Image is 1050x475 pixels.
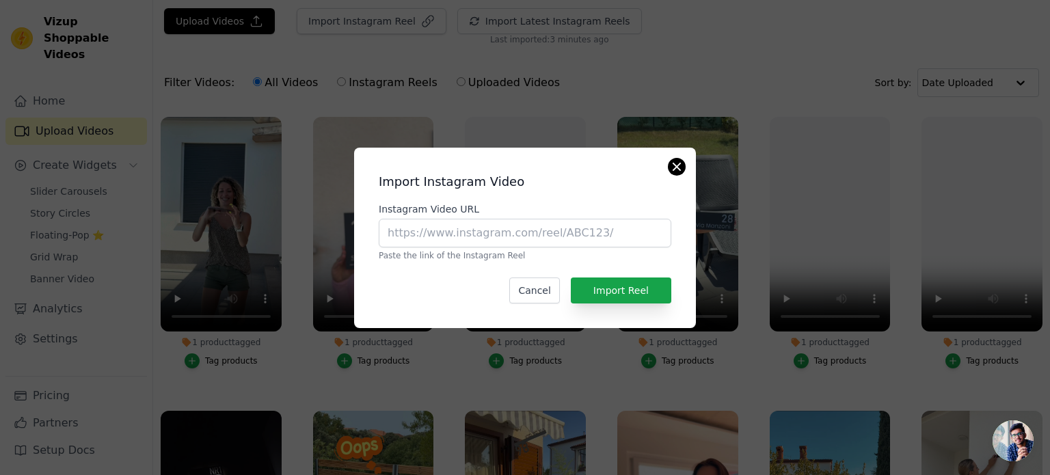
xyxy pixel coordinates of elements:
[379,219,671,247] input: https://www.instagram.com/reel/ABC123/
[379,250,671,261] p: Paste the link of the Instagram Reel
[571,277,671,303] button: Import Reel
[379,202,671,216] label: Instagram Video URL
[993,420,1034,461] a: Odprt klepet
[379,172,671,191] h2: Import Instagram Video
[509,277,559,303] button: Cancel
[669,159,685,175] button: Close modal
